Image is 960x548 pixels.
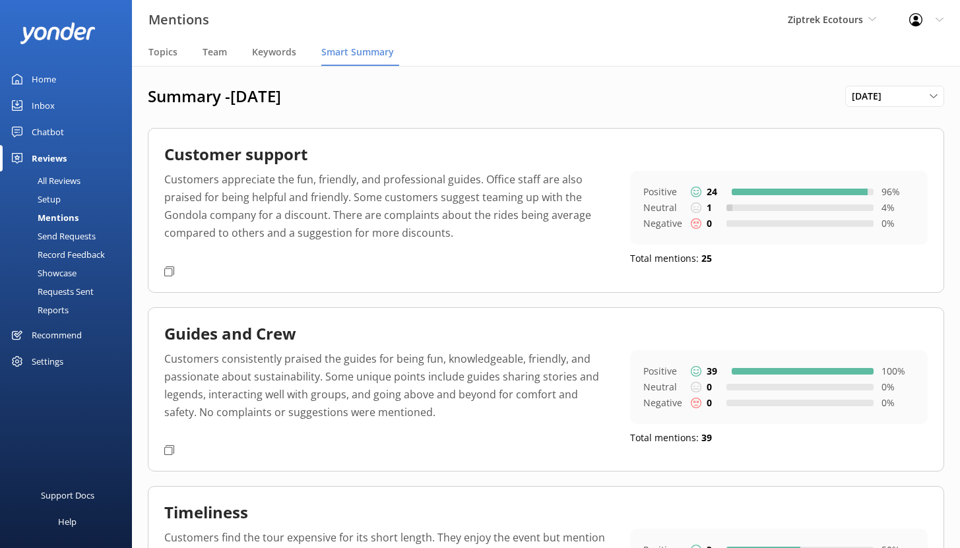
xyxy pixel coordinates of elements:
[32,119,64,145] div: Chatbot
[8,190,132,208] a: Setup
[707,364,717,379] p: 39
[701,431,712,444] b: 39
[701,252,712,264] b: 25
[788,13,863,26] span: Ziptrek Ecotours
[8,301,69,319] div: Reports
[148,86,845,106] h1: Summary - [DATE]
[41,482,94,508] div: Support Docs
[8,264,77,282] div: Showcase
[8,227,96,245] div: Send Requests
[643,216,683,231] p: Negative
[630,431,928,445] p: Total mentions:
[8,171,132,190] a: All Reviews
[8,245,132,264] a: Record Feedback
[630,251,928,266] p: Total mentions:
[8,264,132,282] a: Showcase
[20,22,96,44] img: yonder-white-logo.png
[148,9,209,30] h3: Mentions
[881,364,914,379] p: 100 %
[643,379,683,395] p: Neutral
[643,200,683,216] p: Neutral
[8,282,94,301] div: Requests Sent
[852,89,889,104] span: [DATE]
[643,395,683,411] p: Negative
[32,348,63,375] div: Settings
[707,216,712,231] p: 0
[8,208,79,227] div: Mentions
[58,508,77,535] div: Help
[203,46,227,59] span: Team
[643,184,683,200] p: Positive
[252,46,296,59] span: Keywords
[8,208,132,227] a: Mentions
[164,171,610,260] p: Customers appreciate the fun, friendly, and professional guides. Office staff are also praised fo...
[8,171,80,190] div: All Reviews
[164,350,610,440] p: Customers consistently praised the guides for being fun, knowledgeable, friendly, and passionate ...
[8,190,61,208] div: Setup
[707,380,712,394] p: 0
[164,324,296,344] h2: Guides and Crew
[881,200,914,215] p: 4 %
[881,380,914,394] p: 0 %
[881,396,914,410] p: 0 %
[881,216,914,231] p: 0 %
[707,200,712,215] p: 1
[321,46,394,59] span: Smart Summary
[8,301,132,319] a: Reports
[643,363,683,379] p: Positive
[32,145,67,171] div: Reviews
[164,502,248,522] h2: Timeliness
[8,227,132,245] a: Send Requests
[707,396,712,410] p: 0
[164,144,307,164] h2: Customer support
[8,282,132,301] a: Requests Sent
[32,66,56,92] div: Home
[707,185,717,199] p: 24
[32,322,82,348] div: Recommend
[8,245,105,264] div: Record Feedback
[32,92,55,119] div: Inbox
[148,46,177,59] span: Topics
[881,185,914,199] p: 96 %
